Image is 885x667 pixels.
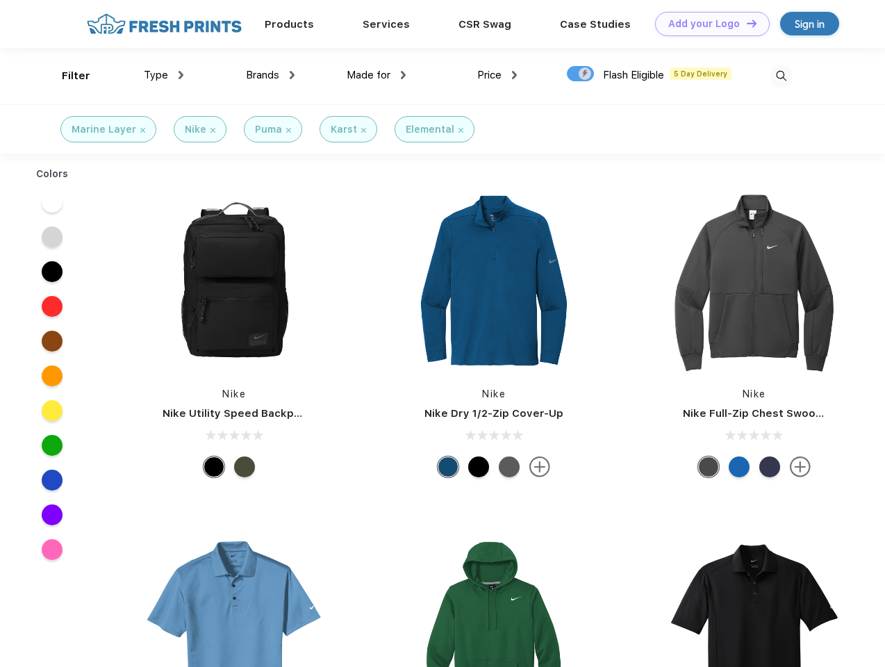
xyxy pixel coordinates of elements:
div: Royal [729,456,750,477]
div: Marine Layer [72,122,136,137]
a: Nike Utility Speed Backpack [163,407,313,420]
div: Black [204,456,224,477]
a: Nike Dry 1/2-Zip Cover-Up [424,407,563,420]
a: Products [265,18,314,31]
span: Type [144,69,168,81]
img: filter_cancel.svg [458,128,463,133]
div: Add your Logo [668,18,740,30]
img: filter_cancel.svg [286,128,291,133]
div: Black Heather [499,456,520,477]
img: func=resize&h=266 [662,188,847,373]
div: Gym Blue [438,456,458,477]
div: Cargo Khaki [234,456,255,477]
a: Nike [743,388,766,400]
div: Sign in [795,16,825,32]
div: Anthracite [698,456,719,477]
span: Flash Eligible [603,69,664,81]
img: dropdown.png [290,71,295,79]
img: filter_cancel.svg [140,128,145,133]
div: Karst [331,122,357,137]
div: Filter [62,68,90,84]
a: Nike [482,388,506,400]
span: Brands [246,69,279,81]
span: Price [477,69,502,81]
img: dropdown.png [179,71,183,79]
img: func=resize&h=266 [142,188,326,373]
a: Services [363,18,410,31]
div: Elemental [406,122,454,137]
img: fo%20logo%202.webp [83,12,246,36]
a: Nike Full-Zip Chest Swoosh Jacket [683,407,868,420]
img: dropdown.png [401,71,406,79]
div: Nike [185,122,206,137]
img: DT [747,19,756,27]
img: more.svg [790,456,811,477]
img: more.svg [529,456,550,477]
a: Sign in [780,12,839,35]
div: Colors [26,167,79,181]
span: 5 Day Delivery [670,67,731,80]
img: dropdown.png [512,71,517,79]
a: CSR Swag [458,18,511,31]
img: desktop_search.svg [770,65,793,88]
span: Made for [347,69,390,81]
img: filter_cancel.svg [361,128,366,133]
a: Nike [222,388,246,400]
div: Midnight Navy [759,456,780,477]
img: func=resize&h=266 [402,188,586,373]
div: Black [468,456,489,477]
div: Puma [255,122,282,137]
img: filter_cancel.svg [210,128,215,133]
